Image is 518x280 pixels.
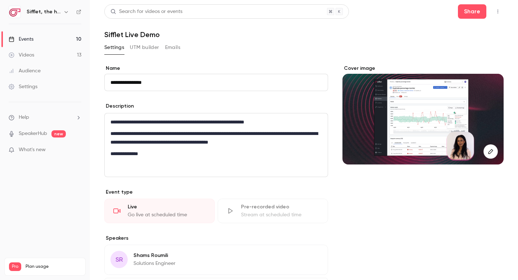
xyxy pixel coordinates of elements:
section: description [104,113,328,177]
button: Emails [165,42,180,53]
div: editor [105,113,328,177]
div: Events [9,36,33,43]
p: Solutions Engineer [133,260,176,267]
span: Help [19,114,29,121]
span: SR [115,255,123,265]
label: Cover image [342,65,504,72]
span: Plan usage [26,264,81,270]
button: UTM builder [130,42,159,53]
p: Event type [104,189,328,196]
img: Sifflet, the holistic data observability platform [9,6,21,18]
div: Go live at scheduled time [128,211,206,218]
p: Shams Roumili [133,252,176,259]
button: Share [458,4,486,19]
div: Live [128,203,206,211]
span: Pro [9,262,21,271]
div: Videos [9,51,34,59]
h6: Sifflet, the holistic data observability platform [27,8,60,15]
div: Pre-recorded videoStream at scheduled time [218,199,328,223]
h1: Sifflet Live Demo [104,30,504,39]
iframe: Noticeable Trigger [73,147,81,153]
div: Pre-recorded video [241,203,319,211]
label: Description [104,103,134,110]
div: SRShams RoumiliSolutions Engineer [104,245,328,275]
span: What's new [19,146,46,154]
button: Settings [104,42,124,53]
div: Stream at scheduled time [241,211,319,218]
p: Speakers [104,235,328,242]
label: Name [104,65,328,72]
div: LiveGo live at scheduled time [104,199,215,223]
span: new [51,130,66,137]
a: SpeakerHub [19,130,47,137]
div: Settings [9,83,37,90]
div: Audience [9,67,41,74]
div: Search for videos or events [110,8,182,15]
li: help-dropdown-opener [9,114,81,121]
